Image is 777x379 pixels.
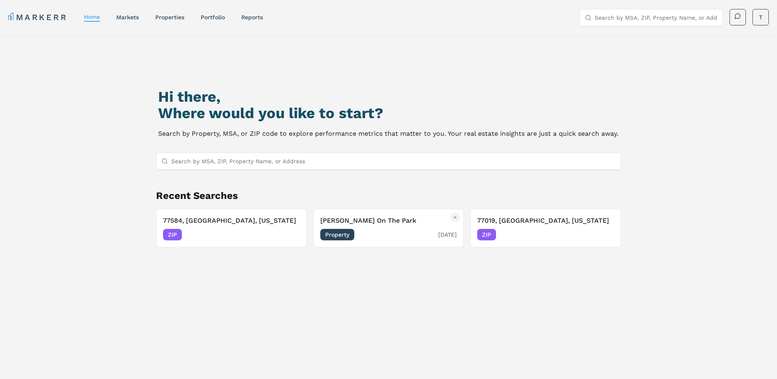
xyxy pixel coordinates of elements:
[477,229,496,240] span: ZIP
[116,14,139,21] a: markets
[313,209,464,247] button: Remove Tinsley On The Park[PERSON_NAME] On The ParkProperty[DATE]
[201,14,225,21] a: Portfolio
[596,231,614,239] span: [DATE]
[759,13,763,21] span: T
[158,128,618,139] p: Search by Property, MSA, or ZIP code to explore performance metrics that matter to you. Your real...
[281,231,300,239] span: [DATE]
[163,216,300,226] h3: 77584, [GEOGRAPHIC_DATA], [US_STATE]
[438,231,457,239] span: [DATE]
[320,229,354,240] span: Property
[8,11,68,23] a: MARKERR
[158,105,618,121] h2: Where would you like to start?
[156,189,621,202] h2: Recent Searches
[171,153,616,169] input: Search by MSA, ZIP, Property Name, or Address
[158,89,618,105] h1: Hi there,
[163,229,182,240] span: ZIP
[595,9,718,26] input: Search by MSA, ZIP, Property Name, or Address
[155,14,184,21] a: properties
[84,14,100,20] a: home
[320,216,457,226] h3: [PERSON_NAME] On The Park
[752,9,769,25] button: T
[477,216,614,226] h3: 77019, [GEOGRAPHIC_DATA], [US_STATE]
[470,209,621,247] button: Remove 77019, Houston, Texas77019, [GEOGRAPHIC_DATA], [US_STATE]ZIP[DATE]
[156,209,307,247] button: Remove 77584, Pearland, Texas77584, [GEOGRAPHIC_DATA], [US_STATE]ZIP[DATE]
[450,212,460,222] button: Remove Tinsley On The Park
[241,14,263,21] a: reports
